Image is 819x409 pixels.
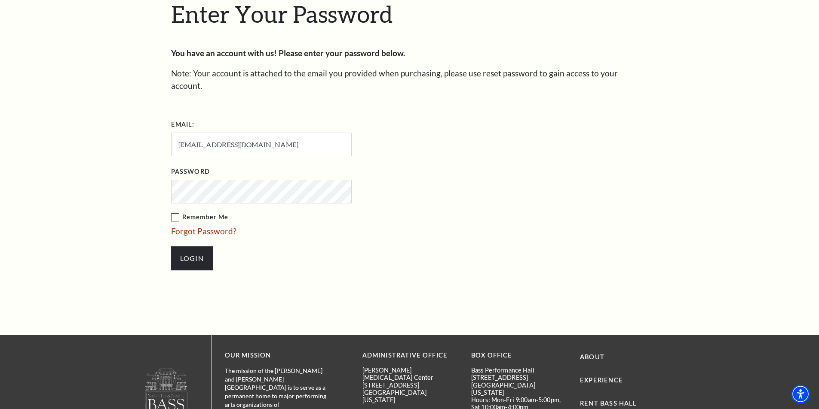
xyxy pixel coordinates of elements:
[580,400,637,407] a: Rent Bass Hall
[791,385,810,403] div: Accessibility Menu
[279,48,405,58] strong: Please enter your password below.
[171,246,213,270] input: Submit button
[580,353,604,361] a: About
[171,119,195,130] label: Email:
[171,133,352,156] input: Required
[471,367,567,374] p: Bass Performance Hall
[471,374,567,381] p: [STREET_ADDRESS]
[171,226,236,236] a: Forgot Password?
[171,167,210,177] label: Password
[225,350,332,361] p: OUR MISSION
[362,382,458,389] p: [STREET_ADDRESS]
[580,376,623,384] a: Experience
[362,389,458,404] p: [GEOGRAPHIC_DATA][US_STATE]
[471,382,567,397] p: [GEOGRAPHIC_DATA][US_STATE]
[362,367,458,382] p: [PERSON_NAME][MEDICAL_DATA] Center
[471,350,567,361] p: BOX OFFICE
[171,67,648,92] p: Note: Your account is attached to the email you provided when purchasing, please use reset passwo...
[362,350,458,361] p: Administrative Office
[171,212,438,223] label: Remember Me
[171,48,277,58] strong: You have an account with us!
